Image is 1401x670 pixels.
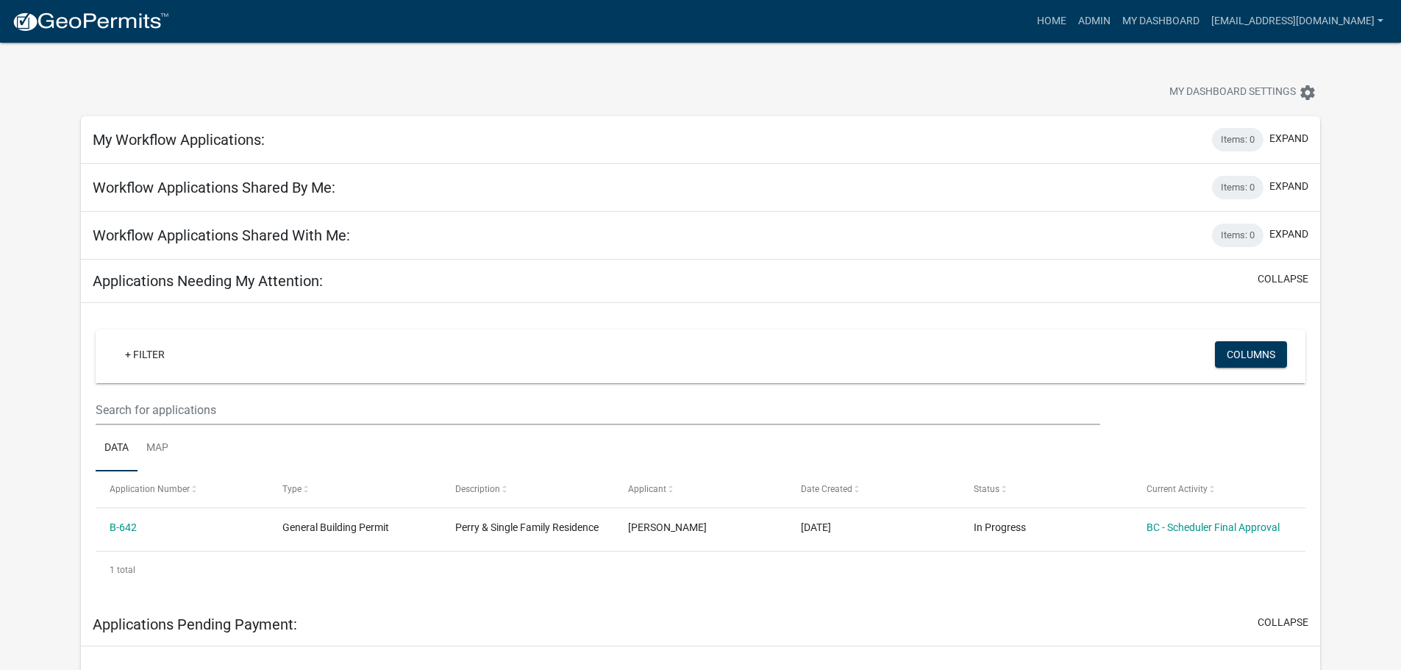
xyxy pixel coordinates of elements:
[1132,471,1305,507] datatable-header-cell: Current Activity
[1212,128,1263,152] div: Items: 0
[96,425,138,472] a: Data
[1212,224,1263,247] div: Items: 0
[1116,7,1205,35] a: My Dashboard
[801,521,831,533] span: 08/09/2025
[282,484,302,494] span: Type
[138,425,177,472] a: Map
[113,341,177,368] a: + Filter
[1269,227,1308,242] button: expand
[268,471,441,507] datatable-header-cell: Type
[1169,84,1296,101] span: My Dashboard Settings
[93,616,297,633] h5: Applications Pending Payment:
[1258,271,1308,287] button: collapse
[974,521,1026,533] span: In Progress
[93,131,265,149] h5: My Workflow Applications:
[628,521,707,533] span: Shane Weist
[614,471,787,507] datatable-header-cell: Applicant
[455,521,599,533] span: Perry & Single Family Residence
[787,471,960,507] datatable-header-cell: Date Created
[455,484,500,494] span: Description
[110,521,137,533] a: B-642
[1158,78,1328,107] button: My Dashboard Settingssettings
[282,521,389,533] span: General Building Permit
[1269,179,1308,194] button: expand
[93,179,335,196] h5: Workflow Applications Shared By Me:
[1205,7,1389,35] a: [EMAIL_ADDRESS][DOMAIN_NAME]
[96,552,1305,588] div: 1 total
[81,303,1320,603] div: collapse
[110,484,190,494] span: Application Number
[1212,176,1263,199] div: Items: 0
[96,395,1099,425] input: Search for applications
[974,484,999,494] span: Status
[1258,615,1308,630] button: collapse
[1147,484,1208,494] span: Current Activity
[1269,131,1308,146] button: expand
[1299,84,1316,101] i: settings
[1031,7,1072,35] a: Home
[93,227,350,244] h5: Workflow Applications Shared With Me:
[1215,341,1287,368] button: Columns
[1072,7,1116,35] a: Admin
[441,471,614,507] datatable-header-cell: Description
[801,484,852,494] span: Date Created
[96,471,268,507] datatable-header-cell: Application Number
[959,471,1132,507] datatable-header-cell: Status
[628,484,666,494] span: Applicant
[1147,521,1280,533] a: BC - Scheduler Final Approval
[93,272,323,290] h5: Applications Needing My Attention:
